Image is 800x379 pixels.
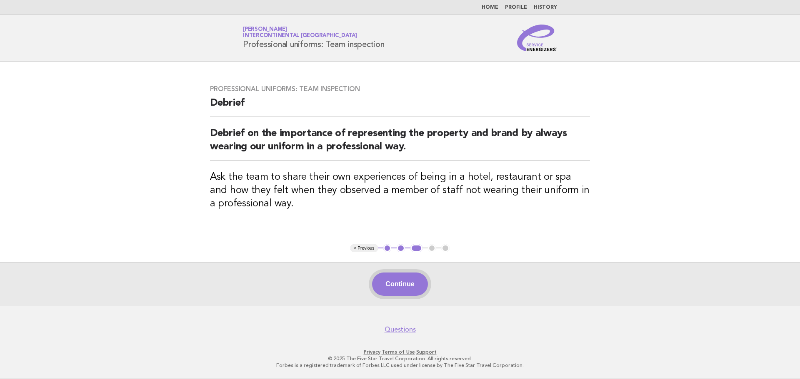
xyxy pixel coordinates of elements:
h1: Professional uniforms: Team inspection [243,27,385,49]
p: Forbes is a registered trademark of Forbes LLC used under license by The Five Star Travel Corpora... [145,362,655,369]
a: Questions [385,325,416,334]
button: 2 [397,244,405,253]
h3: Ask the team to share their own experiences of being in a hotel, restaurant or spa and how they f... [210,171,590,211]
a: Terms of Use [382,349,415,355]
button: < Previous [350,244,377,253]
button: 1 [383,244,392,253]
a: History [534,5,557,10]
a: Privacy [364,349,380,355]
a: Profile [505,5,527,10]
button: 3 [410,244,422,253]
img: Service Energizers [517,25,557,51]
h2: Debrief [210,97,590,117]
button: Continue [372,272,427,296]
p: © 2025 The Five Star Travel Corporation. All rights reserved. [145,355,655,362]
p: · · [145,349,655,355]
span: InterContinental [GEOGRAPHIC_DATA] [243,33,357,39]
h2: Debrief on the importance of representing the property and brand by always wearing our uniform in... [210,127,590,161]
a: Home [482,5,498,10]
a: [PERSON_NAME]InterContinental [GEOGRAPHIC_DATA] [243,27,357,38]
a: Support [416,349,437,355]
h3: Professional uniforms: Team inspection [210,85,590,93]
